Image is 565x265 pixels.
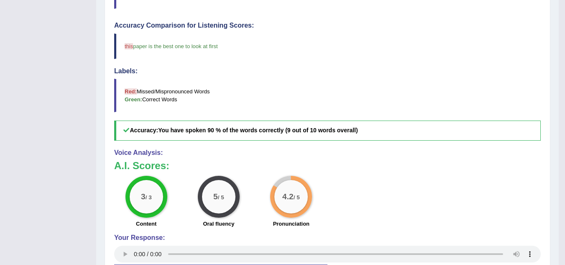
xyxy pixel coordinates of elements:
small: / 3 [145,194,151,201]
h4: Accuracy Comparison for Listening Scores: [114,22,541,29]
span: this [125,43,133,49]
blockquote: Missed/Mispronounced Words Correct Words [114,79,541,112]
big: 3 [141,192,146,201]
big: 4.2 [282,192,294,201]
label: Content [136,220,156,228]
b: Green: [125,96,142,103]
label: Oral fluency [203,220,234,228]
span: paper is the best one to look at first [133,43,217,49]
b: Red: [125,88,137,95]
h4: Labels: [114,67,541,75]
h4: Voice Analysis: [114,149,541,157]
h5: Accuracy: [114,121,541,140]
big: 5 [213,192,218,201]
b: You have spoken 90 % of the words correctly (9 out of 10 words overall) [158,127,358,134]
b: A.I. Scores: [114,160,169,171]
small: / 5 [218,194,224,201]
small: / 5 [294,194,300,201]
h4: Your Response: [114,234,541,242]
label: Pronunciation [273,220,309,228]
